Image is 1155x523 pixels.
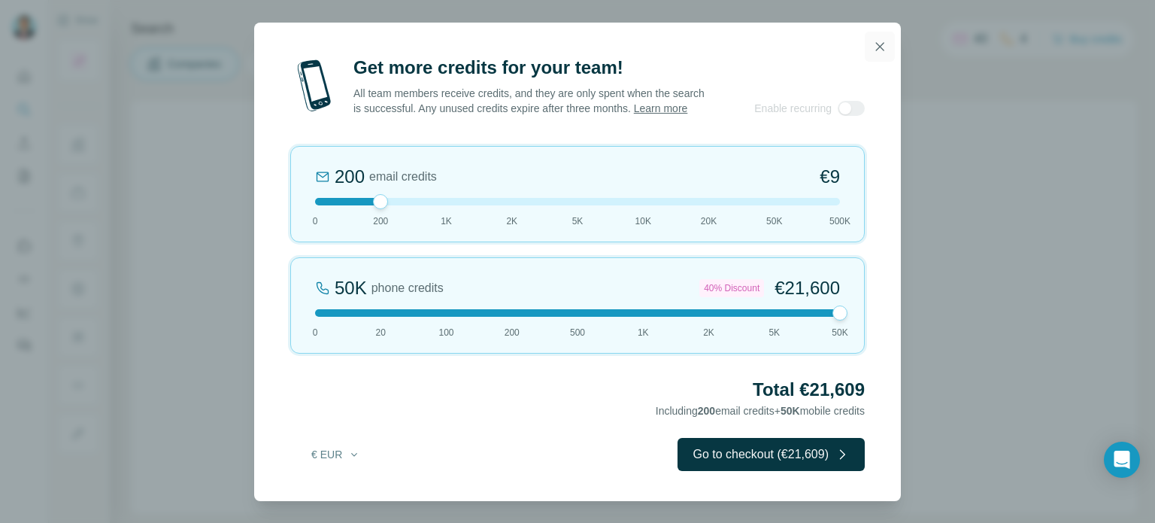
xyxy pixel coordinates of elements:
[570,326,585,339] span: 500
[371,279,444,297] span: phone credits
[505,326,520,339] span: 200
[369,168,437,186] span: email credits
[768,326,780,339] span: 5K
[313,214,318,228] span: 0
[290,56,338,116] img: mobile-phone
[441,214,452,228] span: 1K
[572,214,584,228] span: 5K
[832,326,847,339] span: 50K
[290,378,865,402] h2: Total €21,609
[698,405,715,417] span: 200
[699,279,764,297] div: 40% Discount
[766,214,782,228] span: 50K
[373,214,388,228] span: 200
[678,438,865,471] button: Go to checkout (€21,609)
[820,165,840,189] span: €9
[829,214,850,228] span: 500K
[301,441,371,468] button: € EUR
[1104,442,1140,478] div: Open Intercom Messenger
[506,214,517,228] span: 2K
[754,101,832,116] span: Enable recurring
[781,405,800,417] span: 50K
[701,214,717,228] span: 20K
[634,102,688,114] a: Learn more
[635,214,651,228] span: 10K
[376,326,386,339] span: 20
[703,326,714,339] span: 2K
[335,165,365,189] div: 200
[353,86,706,116] p: All team members receive credits, and they are only spent when the search is successful. Any unus...
[775,276,840,300] span: €21,600
[335,276,367,300] div: 50K
[638,326,649,339] span: 1K
[656,405,865,417] span: Including email credits + mobile credits
[313,326,318,339] span: 0
[438,326,453,339] span: 100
